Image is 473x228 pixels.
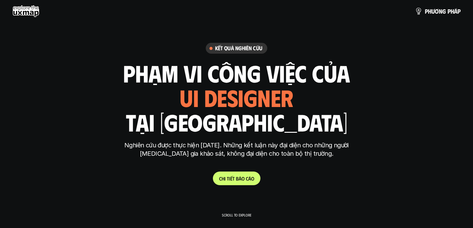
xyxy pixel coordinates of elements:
[236,176,239,181] span: b
[222,213,251,217] p: Scroll to explore
[248,176,251,181] span: á
[232,176,235,181] span: t
[425,8,428,15] span: p
[241,176,245,181] span: o
[215,45,262,52] h6: Kết quả nghiên cứu
[227,176,229,181] span: t
[439,8,442,15] span: n
[120,141,353,158] p: Nghiên cứu được thực hiện [DATE]. Những kết luận này đại diện cho những người [MEDICAL_DATA] gia ...
[229,176,230,181] span: i
[123,60,350,86] h1: phạm vi công việc của
[457,8,461,15] span: p
[219,176,222,181] span: C
[126,109,347,135] h1: tại [GEOGRAPHIC_DATA]
[454,8,457,15] span: á
[246,176,248,181] span: c
[448,8,451,15] span: p
[442,8,446,15] span: g
[428,8,431,15] span: h
[230,176,232,181] span: ế
[213,172,260,185] a: Chitiếtbáocáo
[222,176,224,181] span: h
[251,176,254,181] span: o
[415,5,461,17] a: phươngpháp
[224,176,226,181] span: i
[435,8,439,15] span: ơ
[451,8,454,15] span: h
[431,8,435,15] span: ư
[239,176,241,181] span: á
